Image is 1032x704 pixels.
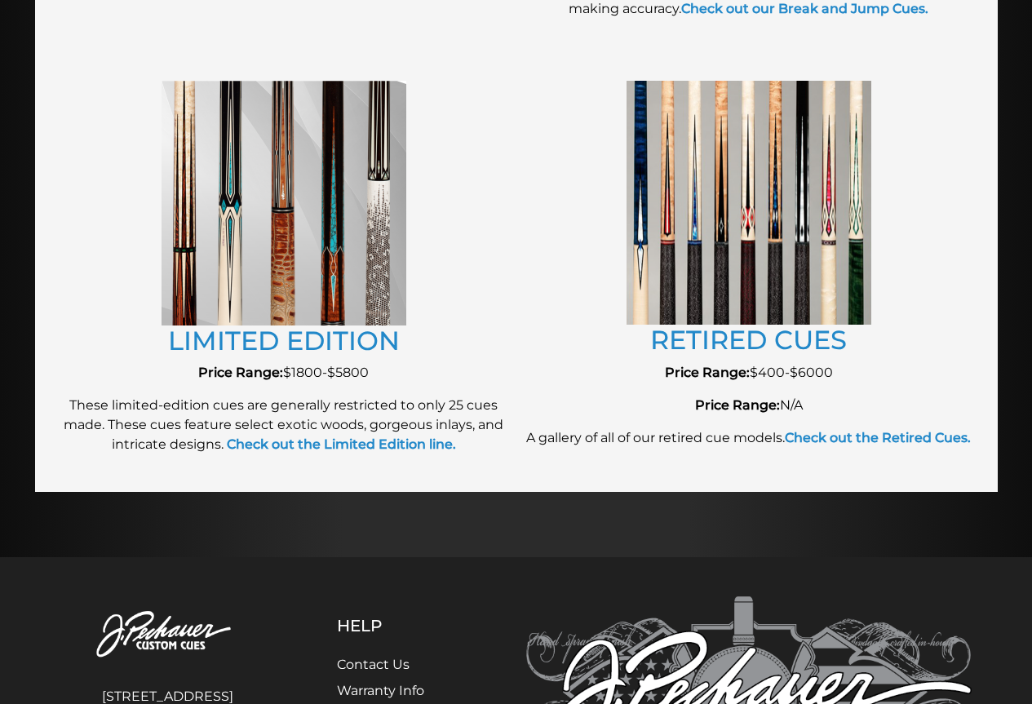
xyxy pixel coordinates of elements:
[198,365,283,380] strong: Price Range:
[785,430,971,445] a: Check out the Retired Cues.
[224,436,456,452] a: Check out the Limited Edition line.
[650,324,847,356] a: RETIRED CUES
[337,657,410,672] a: Contact Us
[227,436,456,452] strong: Check out the Limited Edition line.
[525,396,973,415] p: N/A
[337,616,463,635] h5: Help
[695,397,780,413] strong: Price Range:
[525,363,973,383] p: $400-$6000
[665,365,750,380] strong: Price Range:
[337,683,424,698] a: Warranty Info
[168,325,400,356] a: LIMITED EDITION
[61,596,274,674] img: Pechauer Custom Cues
[60,396,508,454] p: These limited-edition cues are generally restricted to only 25 cues made. These cues feature sele...
[525,428,973,448] p: A gallery of all of our retired cue models.
[60,363,508,383] p: $1800-$5800
[681,1,928,16] a: Check out our Break and Jump Cues.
